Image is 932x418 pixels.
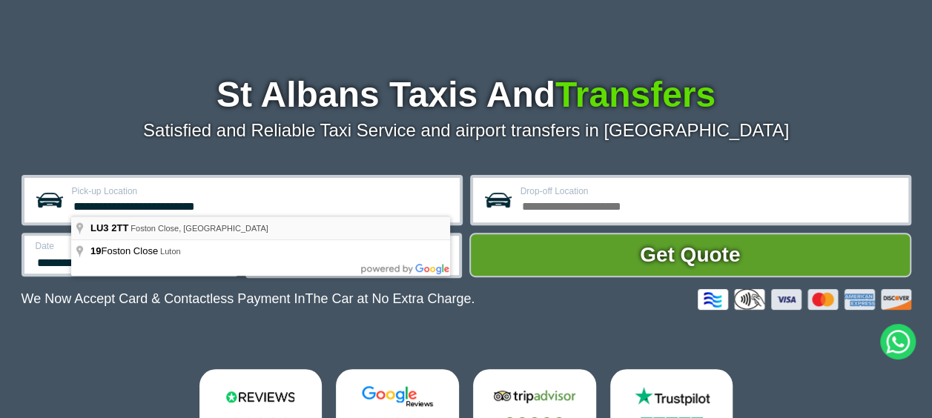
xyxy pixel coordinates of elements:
label: Pick-up Location [72,187,451,196]
img: Google [353,385,442,408]
label: Drop-off Location [520,187,899,196]
span: LU3 2TT [90,222,128,233]
label: Date [36,242,226,251]
span: The Car at No Extra Charge. [305,291,475,306]
img: Trustpilot [627,385,716,408]
span: 19 [90,245,101,256]
p: We Now Accept Card & Contactless Payment In [22,291,475,307]
img: Reviews.io [216,385,305,408]
span: Luton [160,247,181,256]
img: Tripadvisor [490,385,579,408]
button: Get Quote [469,233,911,277]
p: Satisfied and Reliable Taxi Service and airport transfers in [GEOGRAPHIC_DATA] [22,120,911,141]
span: Foston Close [90,245,160,256]
h1: St Albans Taxis And [22,77,911,113]
span: Transfers [555,75,715,114]
span: Foston Close, [GEOGRAPHIC_DATA] [130,224,268,233]
img: Credit And Debit Cards [698,289,911,310]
